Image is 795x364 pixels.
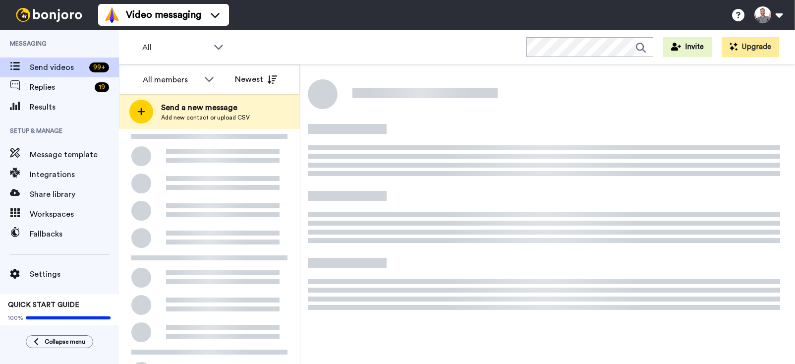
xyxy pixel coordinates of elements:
span: Send videos [30,61,85,73]
button: Collapse menu [26,335,93,348]
span: Video messaging [126,8,201,22]
div: 99 + [89,62,109,72]
span: Settings [30,268,119,280]
span: Replies [30,81,91,93]
span: Send a new message [161,102,250,114]
span: Share library [30,188,119,200]
span: Collapse menu [45,338,85,346]
span: Add new contact or upload CSV [161,114,250,121]
img: vm-color.svg [104,7,120,23]
div: All members [143,74,199,86]
span: Message template [30,149,119,161]
div: 19 [95,82,109,92]
button: Upgrade [722,37,779,57]
button: Invite [663,37,712,57]
span: QUICK START GUIDE [8,302,79,308]
span: Results [30,101,119,113]
span: Workspaces [30,208,119,220]
span: Integrations [30,169,119,181]
span: Fallbacks [30,228,119,240]
button: Newest [227,69,284,89]
span: All [142,42,209,54]
img: bj-logo-header-white.svg [12,8,86,22]
span: 100% [8,314,23,322]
